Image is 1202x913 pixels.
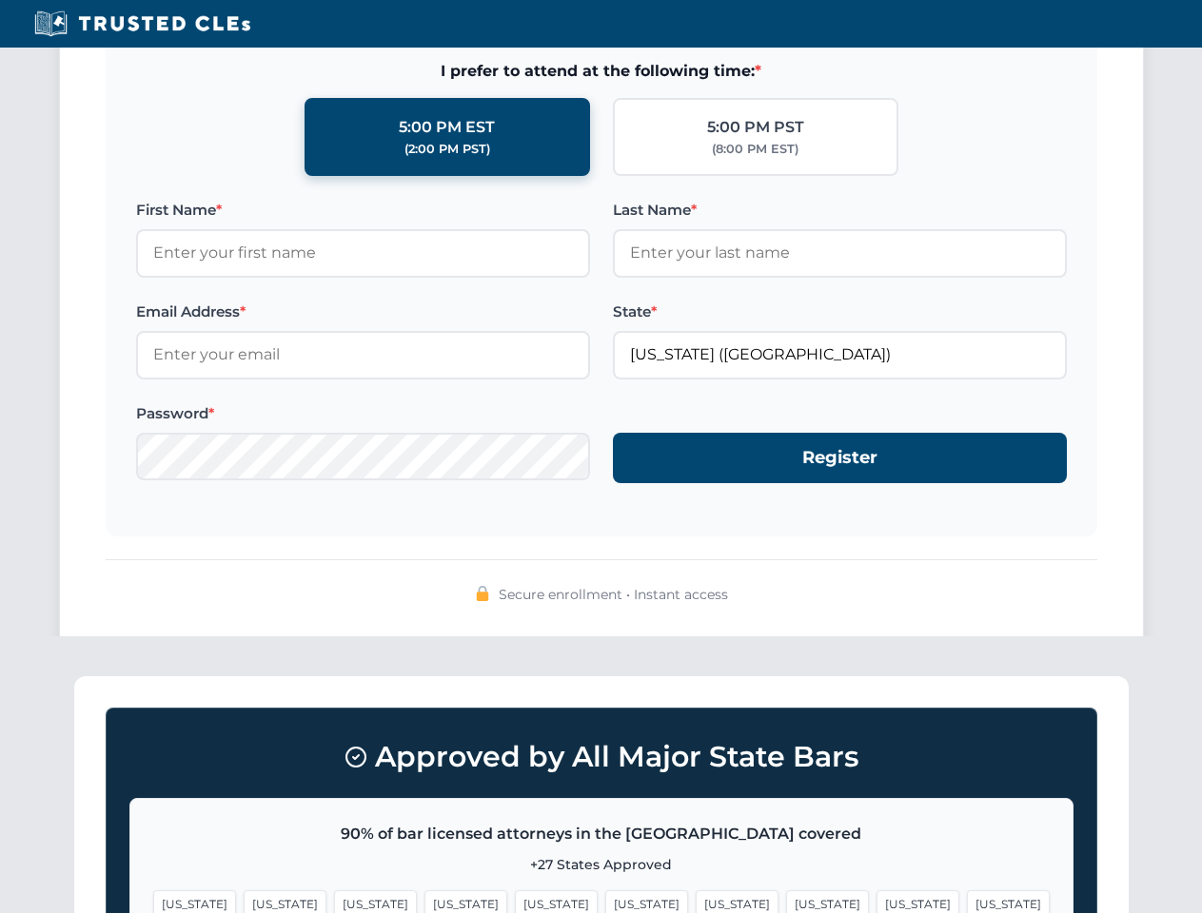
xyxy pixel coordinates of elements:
[613,331,1067,379] input: Florida (FL)
[613,229,1067,277] input: Enter your last name
[136,331,590,379] input: Enter your email
[136,402,590,425] label: Password
[136,301,590,323] label: Email Address
[613,433,1067,483] button: Register
[404,140,490,159] div: (2:00 PM PST)
[499,584,728,605] span: Secure enrollment • Instant access
[129,731,1074,783] h3: Approved by All Major State Bars
[136,229,590,277] input: Enter your first name
[707,115,804,140] div: 5:00 PM PST
[712,140,798,159] div: (8:00 PM EST)
[153,854,1050,875] p: +27 States Approved
[613,301,1067,323] label: State
[475,586,490,601] img: 🔒
[29,10,256,38] img: Trusted CLEs
[136,199,590,222] label: First Name
[399,115,495,140] div: 5:00 PM EST
[153,822,1050,846] p: 90% of bar licensed attorneys in the [GEOGRAPHIC_DATA] covered
[613,199,1067,222] label: Last Name
[136,59,1067,84] span: I prefer to attend at the following time:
